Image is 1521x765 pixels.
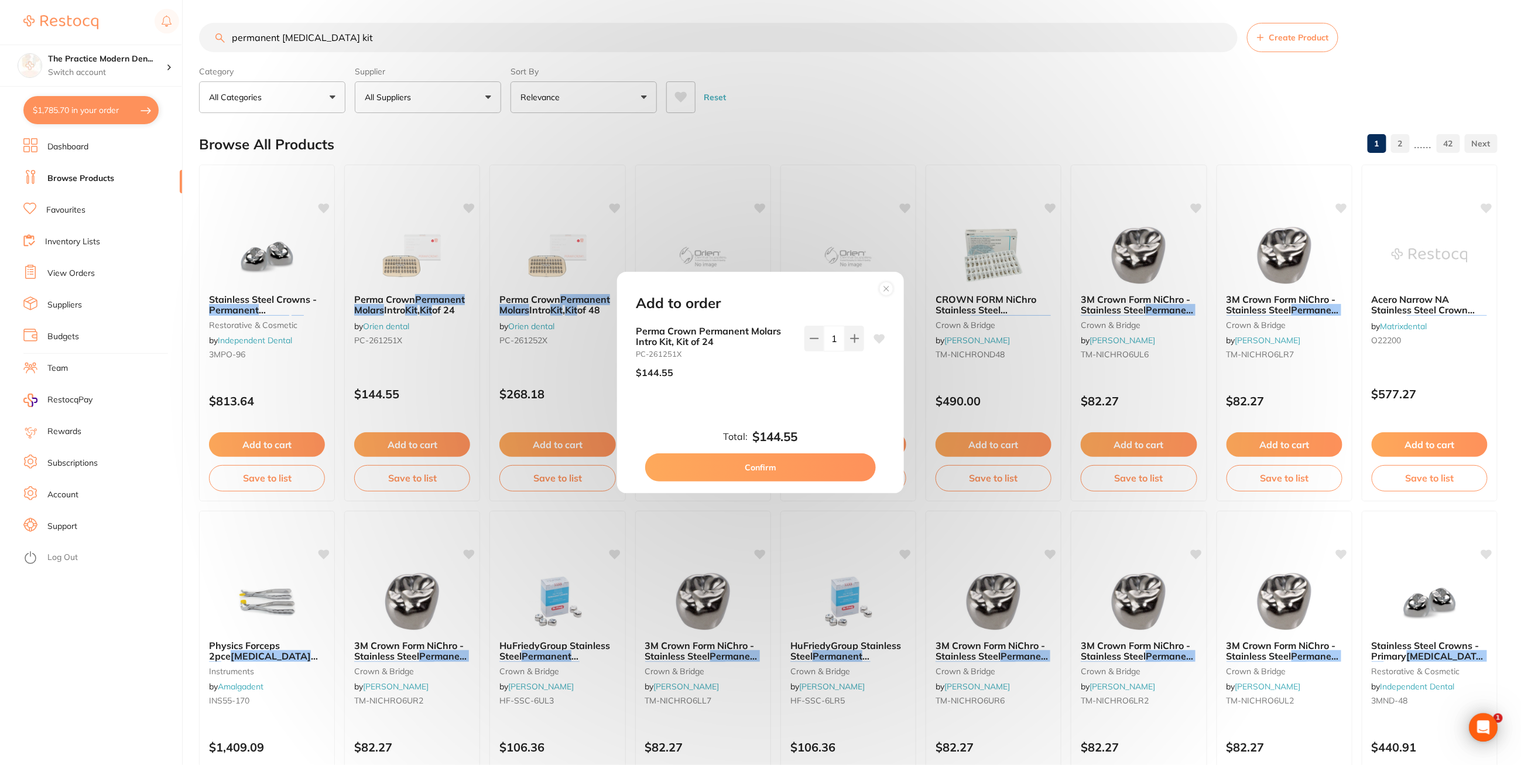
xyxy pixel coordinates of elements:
div: Open Intercom Messenger [1469,713,1498,742]
span: 1 [1493,713,1503,723]
button: Confirm [645,453,876,481]
h2: Add to order [636,295,721,312]
p: $144.55 [636,367,673,378]
b: $144.55 [753,430,798,444]
small: PC-261251X [636,350,795,358]
b: Perma Crown Permanent Molars Intro Kit, Kit of 24 [636,326,795,347]
label: Total: [724,431,748,442]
